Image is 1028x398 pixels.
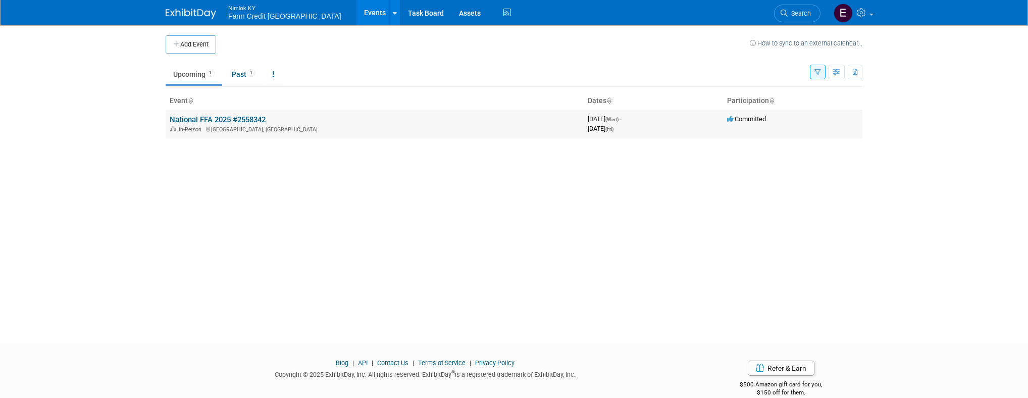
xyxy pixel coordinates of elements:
[700,388,863,397] div: $150 off for them.
[228,2,341,13] span: Nimlok KY
[605,117,619,122] span: (Wed)
[788,10,811,17] span: Search
[605,126,613,132] span: (Fri)
[166,65,222,84] a: Upcoming1
[418,359,466,367] a: Terms of Service
[166,35,216,54] button: Add Event
[358,359,368,367] a: API
[727,115,766,123] span: Committed
[170,115,266,124] a: National FFA 2025 #2558342
[179,126,204,133] span: In-Person
[748,361,814,376] a: Refer & Earn
[620,115,622,123] span: -
[606,96,611,105] a: Sort by Start Date
[166,368,685,379] div: Copyright © 2025 ExhibitDay, Inc. All rights reserved. ExhibitDay is a registered trademark of Ex...
[588,115,622,123] span: [DATE]
[170,126,176,131] img: In-Person Event
[475,359,515,367] a: Privacy Policy
[377,359,408,367] a: Contact Us
[170,125,580,133] div: [GEOGRAPHIC_DATA], [GEOGRAPHIC_DATA]
[467,359,474,367] span: |
[723,92,862,110] th: Participation
[350,359,356,367] span: |
[247,69,255,77] span: 1
[584,92,723,110] th: Dates
[166,9,216,19] img: ExhibitDay
[700,374,863,397] div: $500 Amazon gift card for you,
[410,359,417,367] span: |
[750,39,862,47] a: How to sync to an external calendar...
[228,12,341,20] span: Farm Credit [GEOGRAPHIC_DATA]
[188,96,193,105] a: Sort by Event Name
[206,69,215,77] span: 1
[451,370,455,375] sup: ®
[769,96,774,105] a: Sort by Participation Type
[224,65,263,84] a: Past1
[166,92,584,110] th: Event
[336,359,348,367] a: Blog
[774,5,820,22] a: Search
[834,4,853,23] img: Elizabeth Woods
[369,359,376,367] span: |
[588,125,613,132] span: [DATE]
